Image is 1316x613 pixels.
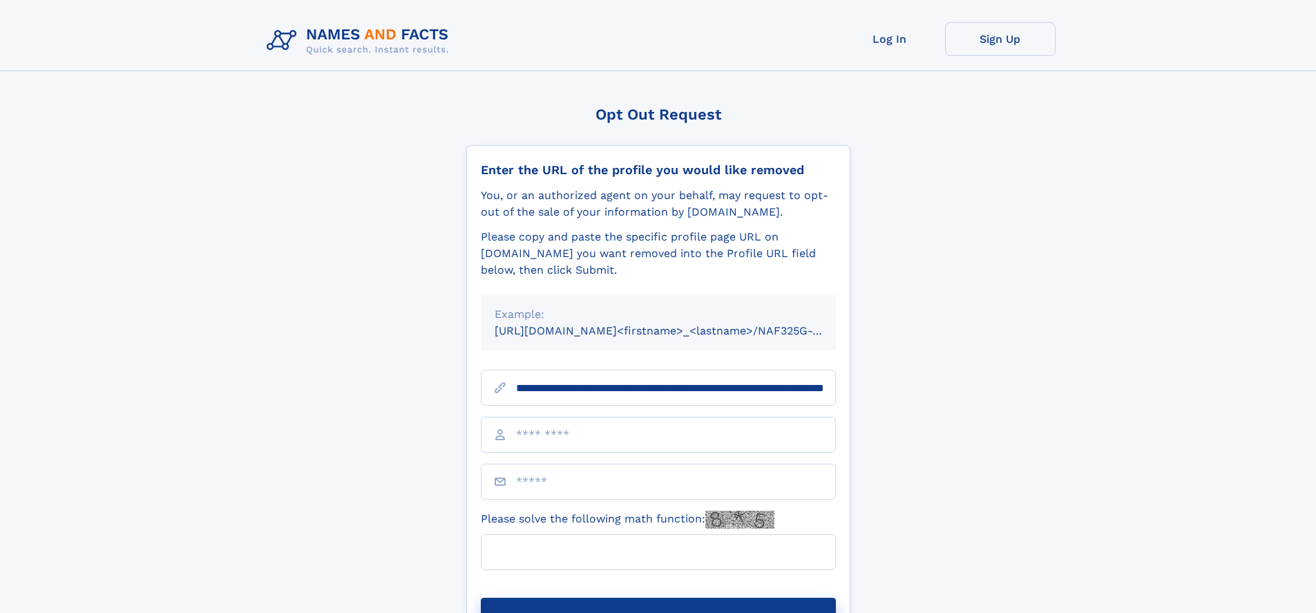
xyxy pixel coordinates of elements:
[481,187,836,220] div: You, or an authorized agent on your behalf, may request to opt-out of the sale of your informatio...
[495,324,862,337] small: [URL][DOMAIN_NAME]<firstname>_<lastname>/NAF325G-xxxxxxxx
[466,106,850,123] div: Opt Out Request
[835,22,945,56] a: Log In
[481,162,836,178] div: Enter the URL of the profile you would like removed
[481,511,774,529] label: Please solve the following math function:
[945,22,1056,56] a: Sign Up
[481,229,836,279] div: Please copy and paste the specific profile page URL on [DOMAIN_NAME] you want removed into the Pr...
[495,306,822,323] div: Example:
[261,22,460,59] img: Logo Names and Facts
